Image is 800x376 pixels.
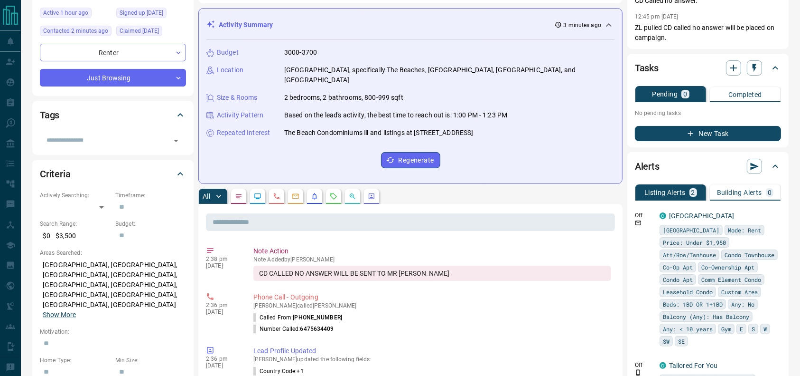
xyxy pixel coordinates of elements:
[644,189,686,196] p: Listing Alerts
[43,310,76,320] button: Show More
[40,191,111,200] p: Actively Searching:
[635,126,781,141] button: New Task
[635,13,679,20] p: 12:45 pm [DATE]
[721,324,731,334] span: Gym
[678,337,685,346] span: SE
[635,220,642,226] svg: Email
[564,21,601,29] p: 3 minutes ago
[663,225,719,235] span: [GEOGRAPHIC_DATA]
[300,326,334,332] span: 6475634409
[40,356,111,365] p: Home Type:
[663,337,670,346] span: SW
[381,152,440,168] button: Regenerate
[721,287,758,297] span: Custom Area
[235,193,242,200] svg: Notes
[284,65,614,85] p: [GEOGRAPHIC_DATA], specifically The Beaches, [GEOGRAPHIC_DATA], [GEOGRAPHIC_DATA], and [GEOGRAPHI...
[253,256,611,263] p: Note Added by [PERSON_NAME]
[297,368,303,375] span: +1
[253,356,611,363] p: [PERSON_NAME] updated the following fields:
[663,287,713,297] span: Leasehold Condo
[768,189,772,196] p: 0
[253,292,611,302] p: Phone Call - Outgoing
[725,250,774,260] span: Condo Townhouse
[293,314,342,321] span: [PHONE_NUMBER]
[206,256,239,262] p: 2:38 pm
[40,104,186,126] div: Tags
[40,26,112,39] div: Mon Aug 18 2025
[217,110,263,120] p: Activity Pattern
[635,155,781,178] div: Alerts
[253,313,342,322] p: Called From:
[273,193,280,200] svg: Calls
[663,275,693,284] span: Condo Apt
[284,110,507,120] p: Based on the lead's activity, the best time to reach out is: 1:00 PM - 1:23 PM
[40,249,186,257] p: Areas Searched:
[717,189,762,196] p: Building Alerts
[115,356,186,365] p: Min Size:
[635,369,642,376] svg: Push Notification Only
[120,8,163,18] span: Signed up [DATE]
[635,23,781,43] p: ZL pulled CD called no answer will be placed on campaign.
[43,26,108,36] span: Contacted 2 minutes ago
[40,257,186,323] p: [GEOGRAPHIC_DATA], [GEOGRAPHIC_DATA], [GEOGRAPHIC_DATA], [GEOGRAPHIC_DATA], [GEOGRAPHIC_DATA], [G...
[728,225,761,235] span: Mode: Rent
[635,106,781,120] p: No pending tasks
[701,262,754,272] span: Co-Ownership Apt
[217,48,239,58] p: Budget
[217,93,258,103] p: Size & Rooms
[40,8,112,21] div: Mon Aug 18 2025
[635,57,781,79] div: Tasks
[116,26,186,39] div: Tue Nov 26 2024
[217,128,270,138] p: Repeated Interest
[368,193,375,200] svg: Agent Actions
[40,44,186,61] div: Renter
[206,309,239,315] p: [DATE]
[217,65,243,75] p: Location
[116,8,186,21] div: Mon Aug 17 2020
[663,324,713,334] span: Any: < 10 years
[206,262,239,269] p: [DATE]
[253,367,304,376] p: Country Code :
[731,299,754,309] span: Any: No
[740,324,743,334] span: E
[253,246,611,256] p: Note Action
[663,299,723,309] span: Beds: 1BD OR 1+1BD
[169,134,183,147] button: Open
[669,212,734,220] a: [GEOGRAPHIC_DATA]
[663,262,693,272] span: Co-Op Apt
[40,107,59,123] h2: Tags
[663,312,749,321] span: Balcony (Any): Has Balcony
[40,328,186,336] p: Motivation:
[40,228,111,244] p: $0 - $3,500
[206,16,614,34] div: Activity Summary3 minutes ago
[40,163,186,185] div: Criteria
[284,128,474,138] p: The Beach Condominiums Ⅲ and listings at [STREET_ADDRESS]
[203,193,210,200] p: All
[40,166,71,182] h2: Criteria
[253,266,611,281] div: CD CALLED NO ANSWER WILL BE SENT TO MR [PERSON_NAME]
[206,302,239,309] p: 2:36 pm
[206,356,239,362] p: 2:36 pm
[284,48,317,58] p: 3000-3700
[253,302,611,309] p: [PERSON_NAME] called [PERSON_NAME]
[115,191,186,200] p: Timeframe:
[330,193,337,200] svg: Requests
[635,159,660,174] h2: Alerts
[635,60,659,76] h2: Tasks
[652,91,678,97] p: Pending
[253,346,611,356] p: Lead Profile Updated
[701,275,761,284] span: Comm Element Condo
[683,91,687,97] p: 0
[663,238,726,247] span: Price: Under $1,950
[663,250,716,260] span: Att/Row/Twnhouse
[635,211,654,220] p: Off
[120,26,159,36] span: Claimed [DATE]
[691,189,695,196] p: 2
[763,324,767,334] span: W
[660,212,666,219] div: condos.ca
[284,93,403,103] p: 2 bedrooms, 2 bathrooms, 800-999 sqft
[311,193,318,200] svg: Listing Alerts
[43,8,88,18] span: Active 1 hour ago
[669,362,717,369] a: Tailored For You
[254,193,261,200] svg: Lead Browsing Activity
